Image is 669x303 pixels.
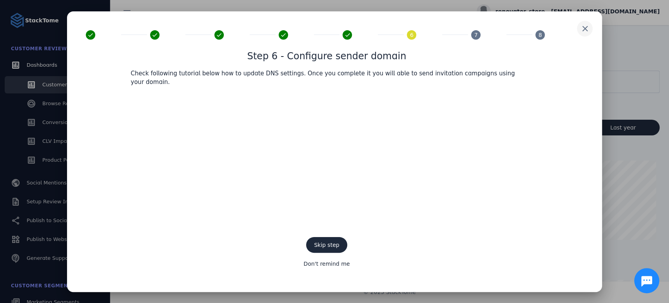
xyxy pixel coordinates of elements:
span: 7 [474,31,478,39]
mat-icon: done [214,30,224,40]
span: 8 [538,31,542,39]
mat-icon: done [150,30,160,40]
mat-icon: done [279,30,288,40]
span: 6 [410,31,413,39]
h1: Step 6 - Configure sender domain [247,49,406,63]
button: Skip step [306,237,347,253]
p: Check following tutorial below how to update DNS settings. Once you complete it you will able to ... [131,69,523,87]
span: Don't remind me [303,261,350,266]
button: Don't remind me [296,256,357,272]
span: Skip step [314,242,339,248]
mat-icon: done [343,30,352,40]
mat-icon: done [86,30,95,40]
